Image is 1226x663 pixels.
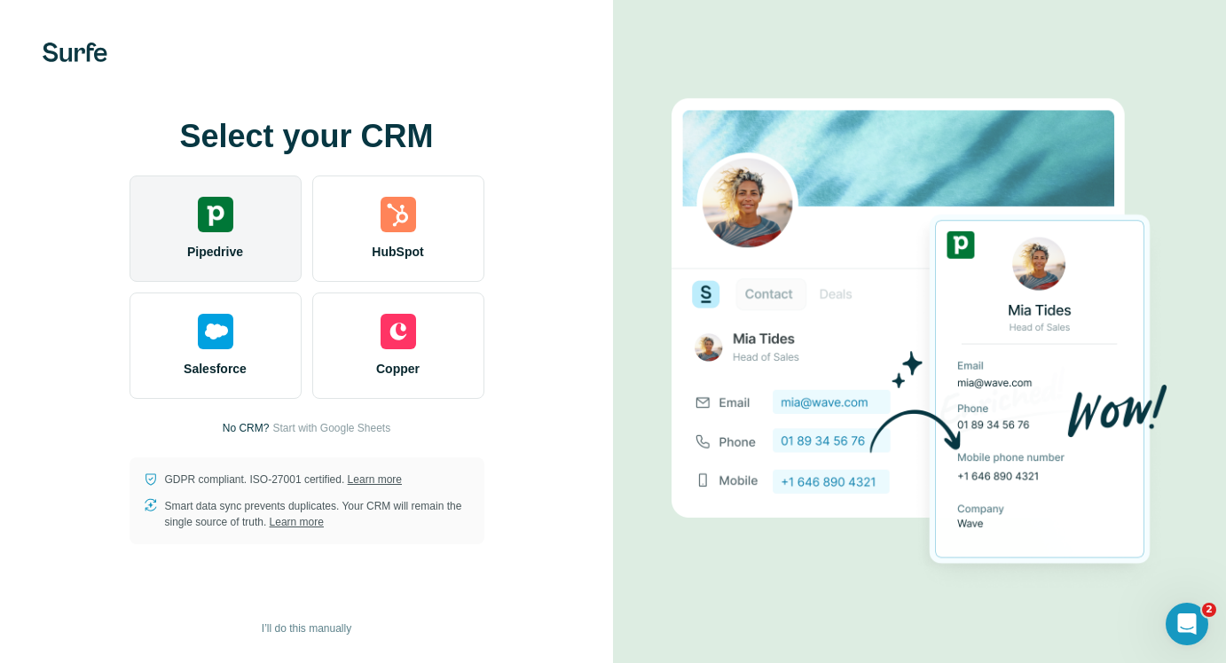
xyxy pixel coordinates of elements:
span: HubSpot [372,243,423,261]
p: GDPR compliant. ISO-27001 certified. [165,472,402,487]
img: hubspot's logo [381,197,416,232]
p: Smart data sync prevents duplicates. Your CRM will remain the single source of truth. [165,498,470,530]
span: 2 [1202,603,1216,617]
button: I’ll do this manually [249,615,364,642]
span: Copper [376,360,420,378]
button: Start with Google Sheets [272,420,390,436]
p: No CRM? [223,420,270,436]
a: Learn more [348,473,402,486]
iframe: Intercom live chat [1166,603,1208,645]
a: Learn more [270,516,324,528]
img: Surfe's logo [43,43,107,62]
img: PIPEDRIVE image [672,68,1168,595]
span: I’ll do this manually [262,620,351,636]
span: Pipedrive [187,243,243,261]
img: salesforce's logo [198,314,233,349]
img: pipedrive's logo [198,197,233,232]
span: Salesforce [184,360,247,378]
h1: Select your CRM [130,119,484,154]
img: copper's logo [381,314,416,349]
